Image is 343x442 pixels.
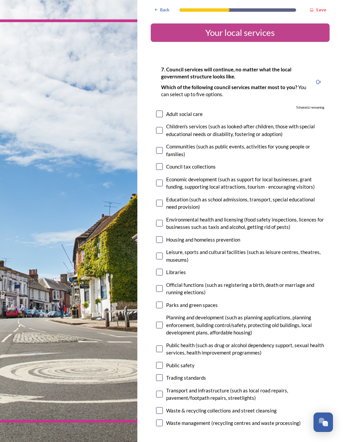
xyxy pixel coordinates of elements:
div: Communities (such as public events, activities for young people or families) [166,143,324,158]
div: Official functions (such as registering a birth, death or marriage and running elections) [166,281,324,296]
div: Parks and green spaces [166,301,218,309]
div: Adult social care [166,110,203,118]
div: Environmental health and licensing (food safety inspections, licences for businesses such as taxi... [166,216,324,231]
div: Transport and infrastructure (such as local road repairs, pavement/footpath repairs, streetlights) [166,387,324,402]
div: Public safety [166,362,195,369]
div: Planning and development (such as planning applications, planning enforcement, building control/s... [166,314,324,336]
button: Open Chat [314,413,333,432]
div: Leisure, sports and cultural facilities (such as leisure centres, theatres, museums) [166,248,324,263]
div: Your local services [153,26,327,39]
div: Economic development (such as support for local businesses, grant funding, supporting local attra... [166,176,324,191]
div: Libraries [166,268,186,276]
div: Education (such as school admissions, transport, special educational need provision) [166,196,324,211]
p: You can select up to five options. [161,84,307,98]
div: Children's services (such as looked-after children, those with special educational needs or disab... [166,123,324,138]
span: Back [160,7,169,13]
div: Trading standards [166,374,206,382]
div: Waste & recycling collections and street cleansing [166,407,277,415]
strong: 7. Council services will continue, no matter what the local government structure looks like. [161,66,292,79]
span: 5 choice(s) remaining [296,105,324,110]
div: Public health (such as drug or alcohol dependency support, sexual health services, health improve... [166,341,324,357]
div: Housing and homeless prevention [166,236,240,244]
div: Council tax collections [166,163,216,171]
strong: Which of the following council services matter most to you? [161,84,298,90]
strong: Save [316,7,326,13]
div: Waste management (recycling centres and waste processing) [166,419,301,427]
